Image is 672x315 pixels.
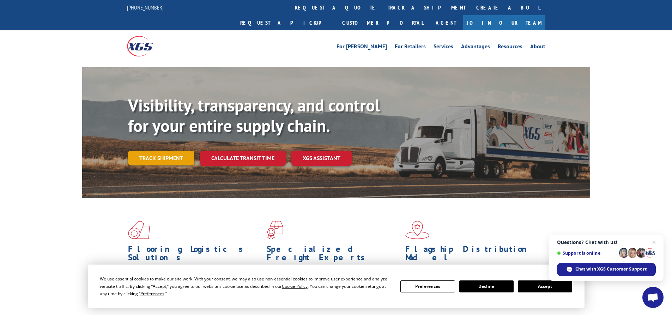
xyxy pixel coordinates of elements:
h1: Specialized Freight Experts [267,245,400,265]
img: xgs-icon-total-supply-chain-intelligence-red [128,221,150,239]
span: Questions? Chat with us! [557,240,656,245]
a: Calculate transit time [200,151,286,166]
h1: Flagship Distribution Model [405,245,539,265]
button: Preferences [400,280,455,292]
a: Advantages [461,44,490,52]
b: Visibility, transparency, and control for your entire supply chain. [128,94,380,137]
button: Accept [518,280,572,292]
a: About [530,44,545,52]
img: xgs-icon-flagship-distribution-model-red [405,221,430,239]
div: We use essential cookies to make our site work. With your consent, we may also use non-essential ... [100,275,392,297]
img: xgs-icon-focused-on-flooring-red [267,221,283,239]
span: Cookie Policy [282,283,308,289]
span: Support is online [557,250,616,256]
a: Services [434,44,453,52]
span: Preferences [140,291,164,297]
a: Join Our Team [463,15,545,30]
a: For [PERSON_NAME] [337,44,387,52]
a: Customer Portal [337,15,429,30]
a: Agent [429,15,463,30]
a: For Retailers [395,44,426,52]
span: Close chat [650,238,658,247]
div: Chat with XGS Customer Support [557,263,656,276]
a: Track shipment [128,151,194,165]
div: Cookie Consent Prompt [88,265,585,308]
button: Decline [459,280,514,292]
a: Resources [498,44,522,52]
a: Request a pickup [235,15,337,30]
a: [PHONE_NUMBER] [127,4,164,11]
a: XGS ASSISTANT [291,151,352,166]
h1: Flooring Logistics Solutions [128,245,261,265]
span: Chat with XGS Customer Support [575,266,647,272]
div: Open chat [642,287,664,308]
